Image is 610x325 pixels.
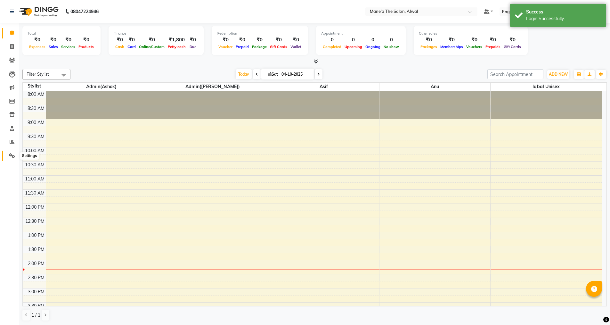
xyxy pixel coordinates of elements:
div: 0 [321,36,343,44]
div: 1:00 PM [27,232,46,239]
div: 1:30 PM [27,246,46,253]
span: Products [77,45,95,49]
span: Online/Custom [137,45,166,49]
span: Prepaids [484,45,502,49]
span: Asif [268,83,379,91]
div: ₹0 [419,36,439,44]
span: Due [188,45,198,49]
div: 3:00 PM [27,288,46,295]
div: ₹0 [60,36,77,44]
div: 9:00 AM [26,119,46,126]
div: Settings [20,152,38,160]
div: ₹0 [484,36,502,44]
input: 2025-10-04 [280,70,312,79]
span: Today [236,69,252,79]
div: 8:00 AM [26,91,46,98]
span: 1 / 1 [31,312,40,319]
span: No show [382,45,401,49]
button: ADD NEW [547,70,569,79]
span: Voucher [217,45,234,49]
div: ₹0 [268,36,289,44]
div: ₹0 [502,36,523,44]
span: Completed [321,45,343,49]
b: 08047224946 [70,3,99,21]
span: ADD NEW [549,72,568,77]
div: ₹0 [217,36,234,44]
div: Other sales [419,31,523,36]
div: ₹0 [126,36,137,44]
div: Appointment [321,31,401,36]
span: Admin(Ashok) [46,83,157,91]
div: 8:30 AM [26,105,46,112]
input: Search Appointment [487,69,543,79]
div: ₹0 [465,36,484,44]
div: ₹0 [250,36,268,44]
div: 10:00 AM [24,147,46,154]
div: ₹0 [234,36,250,44]
div: 0 [364,36,382,44]
div: 2:30 PM [27,274,46,281]
img: logo [16,3,60,21]
div: ₹1,800 [166,36,187,44]
span: Iqbal Unisex [491,83,602,91]
div: ₹0 [187,36,199,44]
span: Expenses [28,45,47,49]
div: ₹0 [114,36,126,44]
div: 9:30 AM [26,133,46,140]
div: ₹0 [77,36,95,44]
span: Card [126,45,137,49]
span: Ongoing [364,45,382,49]
div: 11:30 AM [24,190,46,196]
span: Admin([PERSON_NAME]) [157,83,268,91]
div: 3:30 PM [27,303,46,309]
div: 2:00 PM [27,260,46,267]
div: ₹0 [137,36,166,44]
span: Sat [266,72,280,77]
div: 11:00 AM [24,176,46,182]
span: Memberships [439,45,465,49]
span: Wallet [289,45,303,49]
span: Cash [114,45,126,49]
div: 10:30 AM [24,162,46,168]
span: Upcoming [343,45,364,49]
span: Filter Stylist [27,71,49,77]
div: Total [28,31,95,36]
span: Sales [47,45,60,49]
span: Gift Cards [502,45,523,49]
div: ₹0 [47,36,60,44]
div: 12:30 PM [24,218,46,225]
span: Package [250,45,268,49]
div: 12:00 PM [24,204,46,211]
div: Stylist [23,83,46,89]
span: Prepaid [234,45,250,49]
div: ₹0 [289,36,303,44]
span: Petty cash [166,45,187,49]
span: Anu [379,83,490,91]
div: Finance [114,31,199,36]
div: Success [526,9,601,15]
span: Packages [419,45,439,49]
span: Vouchers [465,45,484,49]
div: 0 [382,36,401,44]
div: Redemption [217,31,303,36]
div: Login Successfully. [526,15,601,22]
div: ₹0 [28,36,47,44]
div: ₹0 [439,36,465,44]
span: Gift Cards [268,45,289,49]
div: 0 [343,36,364,44]
span: Services [60,45,77,49]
